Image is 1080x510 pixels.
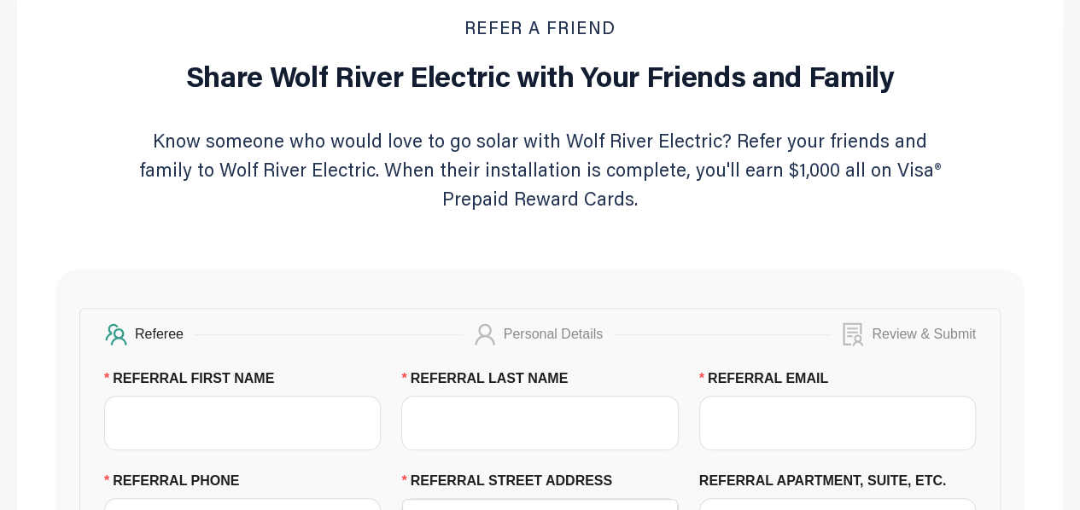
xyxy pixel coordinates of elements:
[699,396,976,450] input: REFERRAL EMAIL
[186,61,895,90] h1: Share Wolf River Electric with Your Friends and Family
[464,10,616,44] div: refer a friend
[473,322,497,346] span: user
[135,322,194,346] div: Referee
[699,368,842,389] label: REFERRAL EMAIL
[699,471,960,491] label: REFERRAL APARTMENT, SUITE, ETC.
[841,322,865,346] span: solution
[504,322,614,346] div: Personal Details
[104,396,381,450] input: REFERRAL FIRST NAME
[401,471,625,491] label: REFERRAL STREET ADDRESS
[104,322,128,346] span: team
[401,368,581,389] label: REFERRAL LAST NAME
[104,368,288,389] label: REFERRAL FIRST NAME
[401,396,678,450] input: REFERRAL LAST NAME
[138,126,943,213] p: Know someone who would love to go solar with Wolf River Electric? Refer your friends and family t...
[104,471,253,491] label: REFERRAL PHONE
[872,322,976,346] div: Review & Submit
